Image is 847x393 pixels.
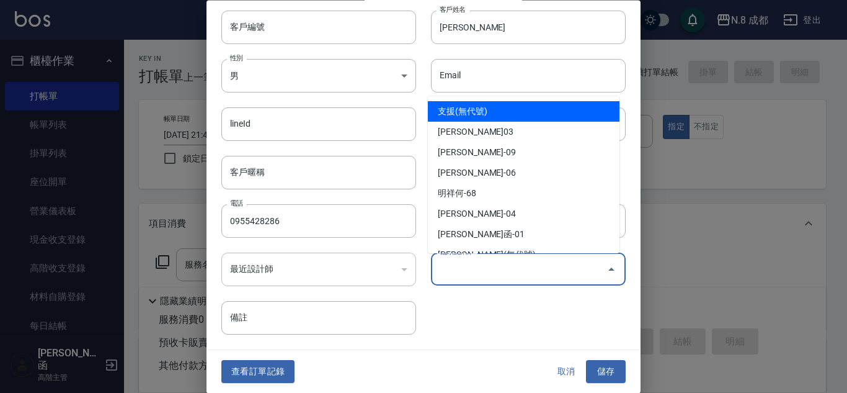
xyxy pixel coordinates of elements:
li: [PERSON_NAME]-09 [428,142,619,163]
div: 男 [221,59,416,93]
li: [PERSON_NAME](無代號) [428,245,619,265]
li: [PERSON_NAME]-04 [428,204,619,224]
li: [PERSON_NAME]-06 [428,163,619,183]
button: 查看訂單記錄 [221,361,295,384]
button: 儲存 [586,361,626,384]
label: 性別 [230,53,243,63]
label: 客戶姓名 [440,5,466,14]
li: [PERSON_NAME]03 [428,122,619,142]
button: 取消 [546,361,586,384]
li: 明祥何-68 [428,183,619,204]
li: [PERSON_NAME]函-01 [428,224,619,245]
button: Close [601,260,621,279]
li: 支援(無代號) [428,101,619,122]
label: 電話 [230,199,243,209]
